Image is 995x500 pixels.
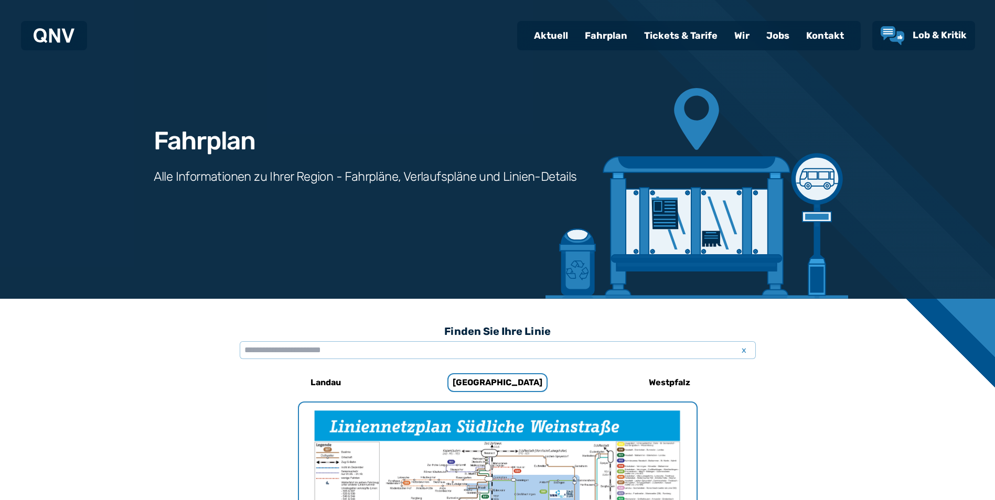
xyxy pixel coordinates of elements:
h6: Landau [306,374,345,391]
a: Lob & Kritik [881,26,967,45]
a: Tickets & Tarife [636,22,726,49]
a: Aktuell [526,22,576,49]
h6: Westpfalz [645,374,694,391]
h1: Fahrplan [154,128,255,154]
a: Landau [256,370,395,395]
a: Westpfalz [600,370,740,395]
a: Fahrplan [576,22,636,49]
a: Wir [726,22,758,49]
a: QNV Logo [34,25,74,46]
a: Kontakt [798,22,852,49]
span: Lob & Kritik [913,29,967,41]
a: [GEOGRAPHIC_DATA] [428,370,568,395]
img: QNV Logo [34,28,74,43]
h3: Finden Sie Ihre Linie [240,320,756,343]
a: Jobs [758,22,798,49]
h6: [GEOGRAPHIC_DATA] [447,373,548,392]
h3: Alle Informationen zu Ihrer Region - Fahrpläne, Verlaufspläne und Linien-Details [154,168,577,185]
span: x [737,344,752,356]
